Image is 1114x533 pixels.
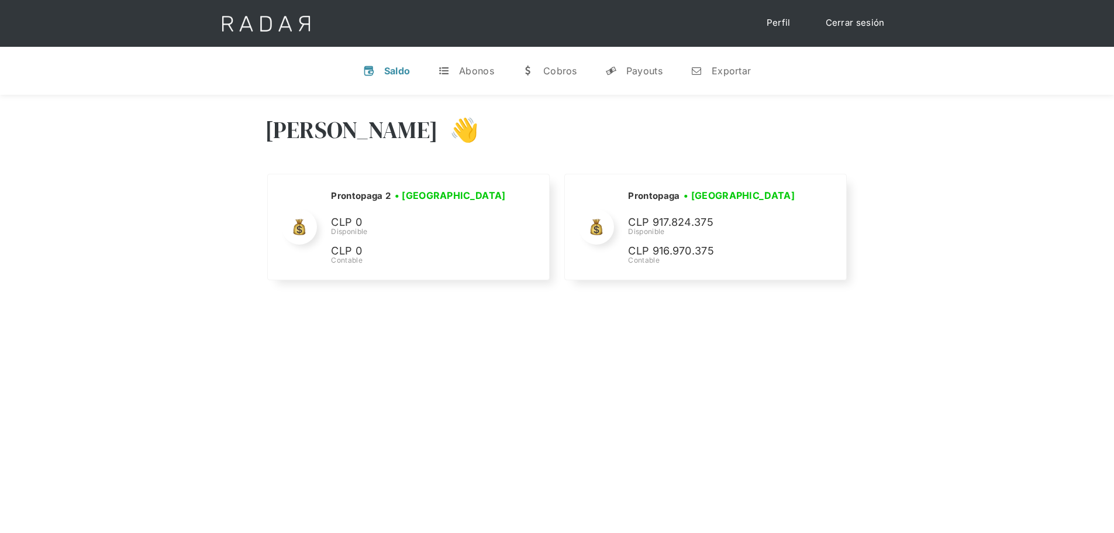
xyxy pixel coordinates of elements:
[522,65,534,77] div: w
[438,65,450,77] div: t
[605,65,617,77] div: y
[755,12,802,35] a: Perfil
[814,12,896,35] a: Cerrar sesión
[628,190,680,202] h2: Prontopaga
[331,190,391,202] h2: Prontopaga 2
[459,65,494,77] div: Abonos
[626,65,663,77] div: Payouts
[331,226,509,237] div: Disponible
[628,226,803,237] div: Disponible
[363,65,375,77] div: v
[684,188,795,202] h3: • [GEOGRAPHIC_DATA]
[543,65,577,77] div: Cobros
[628,243,803,260] p: CLP 916.970.375
[712,65,751,77] div: Exportar
[384,65,411,77] div: Saldo
[331,255,509,266] div: Contable
[628,255,803,266] div: Contable
[265,115,439,145] h3: [PERSON_NAME]
[331,214,506,231] p: CLP 0
[395,188,506,202] h3: • [GEOGRAPHIC_DATA]
[331,243,506,260] p: CLP 0
[691,65,702,77] div: n
[628,214,803,231] p: CLP 917.824.375
[438,115,479,145] h3: 👋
